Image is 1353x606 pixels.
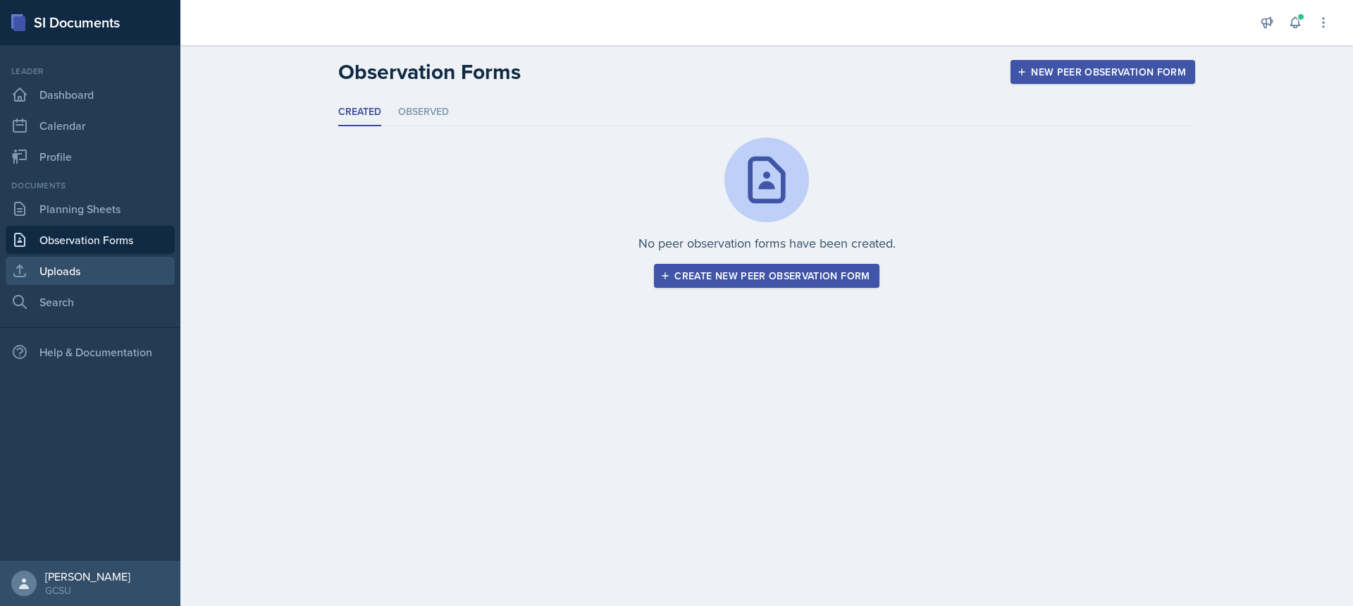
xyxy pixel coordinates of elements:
[638,234,896,253] p: No peer observation forms have been created.
[6,111,175,140] a: Calendar
[663,270,870,281] div: Create new peer observation form
[6,338,175,366] div: Help & Documentation
[398,99,449,126] li: Observed
[6,143,175,171] a: Profile
[45,583,130,598] div: GCSU
[6,288,175,316] a: Search
[1020,66,1186,78] div: New Peer Observation Form
[6,80,175,109] a: Dashboard
[6,257,175,285] a: Uploads
[6,226,175,254] a: Observation Forms
[6,179,175,192] div: Documents
[6,65,175,78] div: Leader
[338,99,381,126] li: Created
[6,195,175,223] a: Planning Sheets
[338,59,521,85] h2: Observation Forms
[654,264,879,288] button: Create new peer observation form
[45,569,130,583] div: [PERSON_NAME]
[1011,60,1195,84] button: New Peer Observation Form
